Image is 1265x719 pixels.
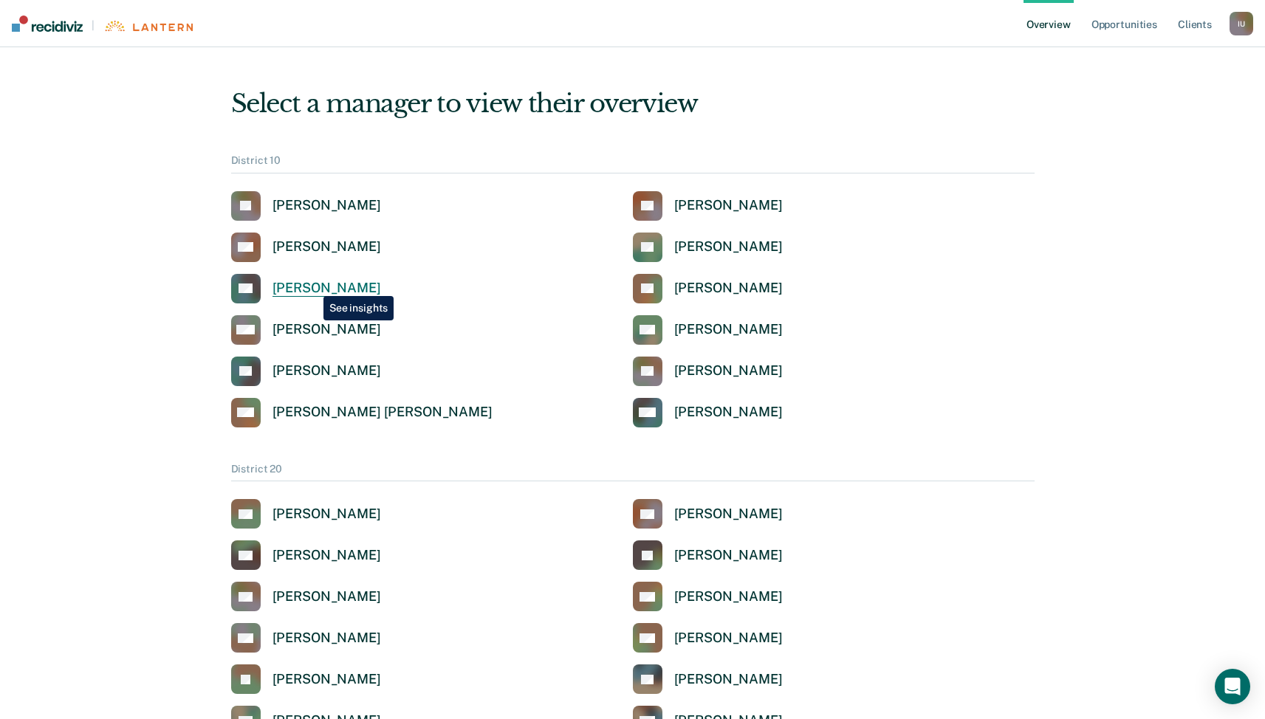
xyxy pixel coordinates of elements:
[633,357,783,386] a: [PERSON_NAME]
[633,233,783,262] a: [PERSON_NAME]
[674,630,783,647] div: [PERSON_NAME]
[272,671,381,688] div: [PERSON_NAME]
[272,238,381,255] div: [PERSON_NAME]
[633,623,783,653] a: [PERSON_NAME]
[272,321,381,338] div: [PERSON_NAME]
[231,540,381,570] a: [PERSON_NAME]
[1230,12,1253,35] div: I U
[633,540,783,570] a: [PERSON_NAME]
[674,547,783,564] div: [PERSON_NAME]
[674,362,783,379] div: [PERSON_NAME]
[674,588,783,605] div: [PERSON_NAME]
[12,16,193,32] a: |
[272,506,381,523] div: [PERSON_NAME]
[272,630,381,647] div: [PERSON_NAME]
[633,499,783,529] a: [PERSON_NAME]
[674,671,783,688] div: [PERSON_NAME]
[272,547,381,564] div: [PERSON_NAME]
[633,274,783,303] a: [PERSON_NAME]
[674,280,783,297] div: [PERSON_NAME]
[231,463,1035,482] div: District 20
[231,582,381,611] a: [PERSON_NAME]
[633,398,783,427] a: [PERSON_NAME]
[272,362,381,379] div: [PERSON_NAME]
[674,321,783,338] div: [PERSON_NAME]
[231,274,381,303] a: [PERSON_NAME]
[272,404,493,421] div: [PERSON_NAME] [PERSON_NAME]
[231,357,381,386] a: [PERSON_NAME]
[674,238,783,255] div: [PERSON_NAME]
[633,315,783,345] a: [PERSON_NAME]
[633,191,783,221] a: [PERSON_NAME]
[674,197,783,214] div: [PERSON_NAME]
[633,582,783,611] a: [PERSON_NAME]
[231,499,381,529] a: [PERSON_NAME]
[231,664,381,694] a: [PERSON_NAME]
[231,191,381,221] a: [PERSON_NAME]
[1230,12,1253,35] button: IU
[231,398,493,427] a: [PERSON_NAME] [PERSON_NAME]
[272,197,381,214] div: [PERSON_NAME]
[231,315,381,345] a: [PERSON_NAME]
[231,154,1035,173] div: District 10
[231,89,1035,119] div: Select a manager to view their overview
[231,623,381,653] a: [PERSON_NAME]
[272,280,381,297] div: [PERSON_NAME]
[633,664,783,694] a: [PERSON_NAME]
[231,233,381,262] a: [PERSON_NAME]
[272,588,381,605] div: [PERSON_NAME]
[674,404,783,421] div: [PERSON_NAME]
[1215,669,1250,704] div: Open Intercom Messenger
[12,16,83,32] img: Recidiviz
[103,21,193,32] img: Lantern
[674,506,783,523] div: [PERSON_NAME]
[83,19,103,32] span: |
